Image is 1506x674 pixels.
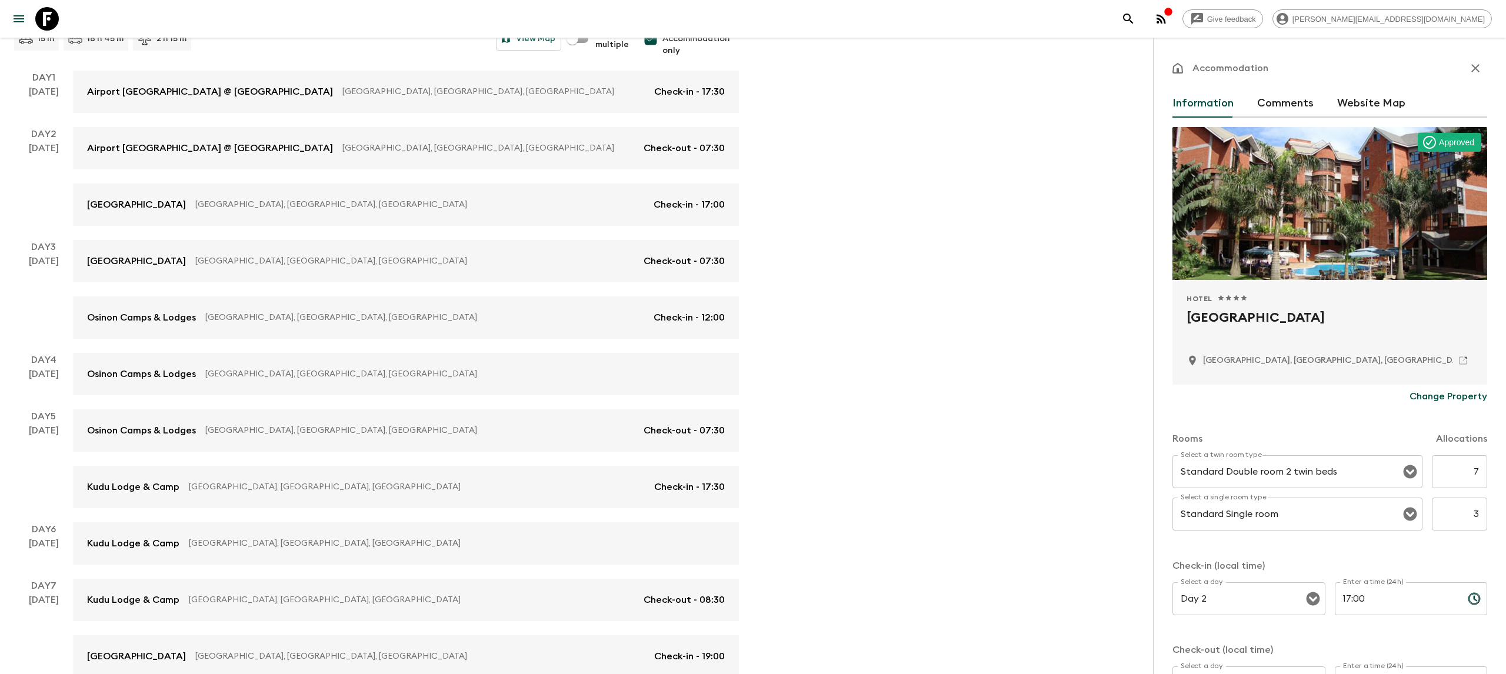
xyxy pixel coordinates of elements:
[87,367,196,381] p: Osinon Camps & Lodges
[73,183,739,226] a: [GEOGRAPHIC_DATA][GEOGRAPHIC_DATA], [GEOGRAPHIC_DATA], [GEOGRAPHIC_DATA]Check-in - 17:00
[1182,9,1263,28] a: Give feedback
[1172,643,1487,657] p: Check-out (local time)
[87,311,196,325] p: Osinon Camps & Lodges
[1203,355,1471,366] p: Arusha, Tanzania, United Republic of
[29,536,59,565] div: [DATE]
[496,27,561,51] button: View Map
[87,423,196,438] p: Osinon Camps & Lodges
[73,409,739,452] a: Osinon Camps & Lodges[GEOGRAPHIC_DATA], [GEOGRAPHIC_DATA], [GEOGRAPHIC_DATA]Check-out - 07:30
[195,650,645,662] p: [GEOGRAPHIC_DATA], [GEOGRAPHIC_DATA], [GEOGRAPHIC_DATA]
[1337,89,1405,118] button: Website Map
[654,649,725,663] p: Check-in - 19:00
[87,254,186,268] p: [GEOGRAPHIC_DATA]
[87,649,186,663] p: [GEOGRAPHIC_DATA]
[14,579,73,593] p: Day 7
[1201,15,1262,24] span: Give feedback
[87,480,179,494] p: Kudu Lodge & Camp
[195,255,634,267] p: [GEOGRAPHIC_DATA], [GEOGRAPHIC_DATA], [GEOGRAPHIC_DATA]
[29,141,59,226] div: [DATE]
[29,423,59,508] div: [DATE]
[87,141,333,155] p: Airport [GEOGRAPHIC_DATA] @ [GEOGRAPHIC_DATA]
[14,71,73,85] p: Day 1
[73,71,739,113] a: Airport [GEOGRAPHIC_DATA] @ [GEOGRAPHIC_DATA][GEOGRAPHIC_DATA], [GEOGRAPHIC_DATA], [GEOGRAPHIC_DA...
[1257,89,1314,118] button: Comments
[29,85,59,113] div: [DATE]
[1410,385,1487,408] button: Change Property
[1192,61,1268,75] p: Accommodation
[595,27,629,51] span: Move multiple
[342,142,634,154] p: [GEOGRAPHIC_DATA], [GEOGRAPHIC_DATA], [GEOGRAPHIC_DATA]
[1410,389,1487,403] p: Change Property
[189,481,645,493] p: [GEOGRAPHIC_DATA], [GEOGRAPHIC_DATA], [GEOGRAPHIC_DATA]
[1272,9,1492,28] div: [PERSON_NAME][EMAIL_ADDRESS][DOMAIN_NAME]
[29,254,59,339] div: [DATE]
[644,141,725,155] p: Check-out - 07:30
[73,466,739,508] a: Kudu Lodge & Camp[GEOGRAPHIC_DATA], [GEOGRAPHIC_DATA], [GEOGRAPHIC_DATA]Check-in - 17:30
[644,593,725,607] p: Check-out - 08:30
[1286,15,1491,24] span: [PERSON_NAME][EMAIL_ADDRESS][DOMAIN_NAME]
[14,522,73,536] p: Day 6
[1343,577,1404,587] label: Enter a time (24h)
[662,21,739,56] span: Show Accommodation only
[14,240,73,254] p: Day 3
[1305,590,1321,607] button: Open
[1335,582,1458,615] input: hh:mm
[1462,587,1486,610] button: Choose time, selected time is 5:00 PM
[87,198,186,212] p: [GEOGRAPHIC_DATA]
[654,311,725,325] p: Check-in - 12:00
[1181,450,1262,460] label: Select a twin room type
[1172,127,1487,280] div: Photo of Kibo Palace Hotel
[73,127,739,169] a: Airport [GEOGRAPHIC_DATA] @ [GEOGRAPHIC_DATA][GEOGRAPHIC_DATA], [GEOGRAPHIC_DATA], [GEOGRAPHIC_DA...
[654,480,725,494] p: Check-in - 17:30
[14,353,73,367] p: Day 4
[1172,559,1487,573] p: Check-in (local time)
[87,85,333,99] p: Airport [GEOGRAPHIC_DATA] @ [GEOGRAPHIC_DATA]
[1172,89,1234,118] button: Information
[156,33,186,45] p: 2 h 15 m
[73,296,739,339] a: Osinon Camps & Lodges[GEOGRAPHIC_DATA], [GEOGRAPHIC_DATA], [GEOGRAPHIC_DATA]Check-in - 12:00
[73,579,739,621] a: Kudu Lodge & Camp[GEOGRAPHIC_DATA], [GEOGRAPHIC_DATA], [GEOGRAPHIC_DATA]Check-out - 08:30
[7,7,31,31] button: menu
[29,367,59,395] div: [DATE]
[342,86,645,98] p: [GEOGRAPHIC_DATA], [GEOGRAPHIC_DATA], [GEOGRAPHIC_DATA]
[644,254,725,268] p: Check-out - 07:30
[1172,432,1202,446] p: Rooms
[1402,506,1418,522] button: Open
[73,240,739,282] a: [GEOGRAPHIC_DATA][GEOGRAPHIC_DATA], [GEOGRAPHIC_DATA], [GEOGRAPHIC_DATA]Check-out - 07:30
[73,522,739,565] a: Kudu Lodge & Camp[GEOGRAPHIC_DATA], [GEOGRAPHIC_DATA], [GEOGRAPHIC_DATA]
[1181,492,1267,502] label: Select a single room type
[205,368,715,380] p: [GEOGRAPHIC_DATA], [GEOGRAPHIC_DATA], [GEOGRAPHIC_DATA]
[1402,463,1418,480] button: Open
[73,353,739,395] a: Osinon Camps & Lodges[GEOGRAPHIC_DATA], [GEOGRAPHIC_DATA], [GEOGRAPHIC_DATA]
[205,312,644,323] p: [GEOGRAPHIC_DATA], [GEOGRAPHIC_DATA], [GEOGRAPHIC_DATA]
[87,536,179,550] p: Kudu Lodge & Camp
[87,593,179,607] p: Kudu Lodge & Camp
[654,85,725,99] p: Check-in - 17:30
[1117,7,1140,31] button: search adventures
[14,127,73,141] p: Day 2
[205,425,634,436] p: [GEOGRAPHIC_DATA], [GEOGRAPHIC_DATA], [GEOGRAPHIC_DATA]
[1181,577,1222,587] label: Select a day
[1436,432,1487,446] p: Allocations
[14,409,73,423] p: Day 5
[1187,294,1212,303] span: Hotel
[1181,661,1222,671] label: Select a day
[189,538,715,549] p: [GEOGRAPHIC_DATA], [GEOGRAPHIC_DATA], [GEOGRAPHIC_DATA]
[644,423,725,438] p: Check-out - 07:30
[1343,661,1404,671] label: Enter a time (24h)
[195,199,644,211] p: [GEOGRAPHIC_DATA], [GEOGRAPHIC_DATA], [GEOGRAPHIC_DATA]
[1187,308,1473,346] h2: [GEOGRAPHIC_DATA]
[87,33,124,45] p: 18 h 45 m
[38,33,54,45] p: 15 m
[1439,136,1474,148] p: Approved
[654,198,725,212] p: Check-in - 17:00
[189,594,634,606] p: [GEOGRAPHIC_DATA], [GEOGRAPHIC_DATA], [GEOGRAPHIC_DATA]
